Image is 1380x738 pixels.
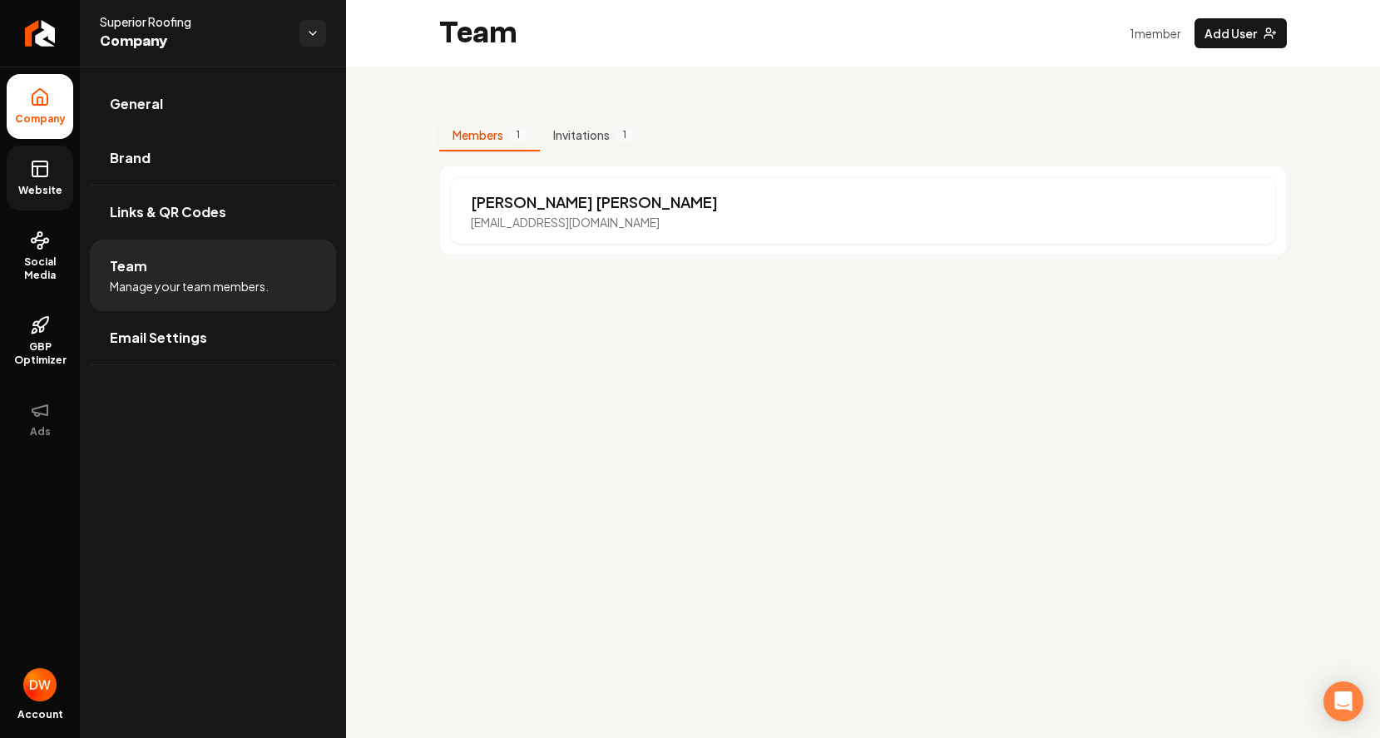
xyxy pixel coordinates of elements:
[510,126,527,143] span: 1
[23,668,57,701] button: Open user button
[7,255,73,282] span: Social Media
[110,148,151,168] span: Brand
[1323,681,1363,721] div: Open Intercom Messenger
[8,112,72,126] span: Company
[1195,18,1287,48] button: Add User
[7,340,73,367] span: GBP Optimizer
[12,184,69,197] span: Website
[471,214,718,230] p: [EMAIL_ADDRESS][DOMAIN_NAME]
[90,311,336,364] a: Email Settings
[616,126,633,143] span: 1
[439,120,540,151] button: Members
[25,20,56,47] img: Rebolt Logo
[540,120,646,151] button: Invitations
[110,328,207,348] span: Email Settings
[110,278,269,295] span: Manage your team members.
[7,387,73,452] button: Ads
[90,186,336,239] a: Links & QR Codes
[110,202,226,222] span: Links & QR Codes
[1130,25,1181,42] p: 1 member
[17,708,63,721] span: Account
[23,668,57,701] img: Dan williams
[110,94,163,114] span: General
[100,13,286,30] span: Superior Roofing
[110,256,147,276] span: Team
[23,425,57,438] span: Ads
[439,17,517,50] h2: Team
[100,30,286,53] span: Company
[7,146,73,211] a: Website
[471,191,718,214] p: [PERSON_NAME] [PERSON_NAME]
[7,217,73,295] a: Social Media
[90,77,336,131] a: General
[7,302,73,380] a: GBP Optimizer
[90,131,336,185] a: Brand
